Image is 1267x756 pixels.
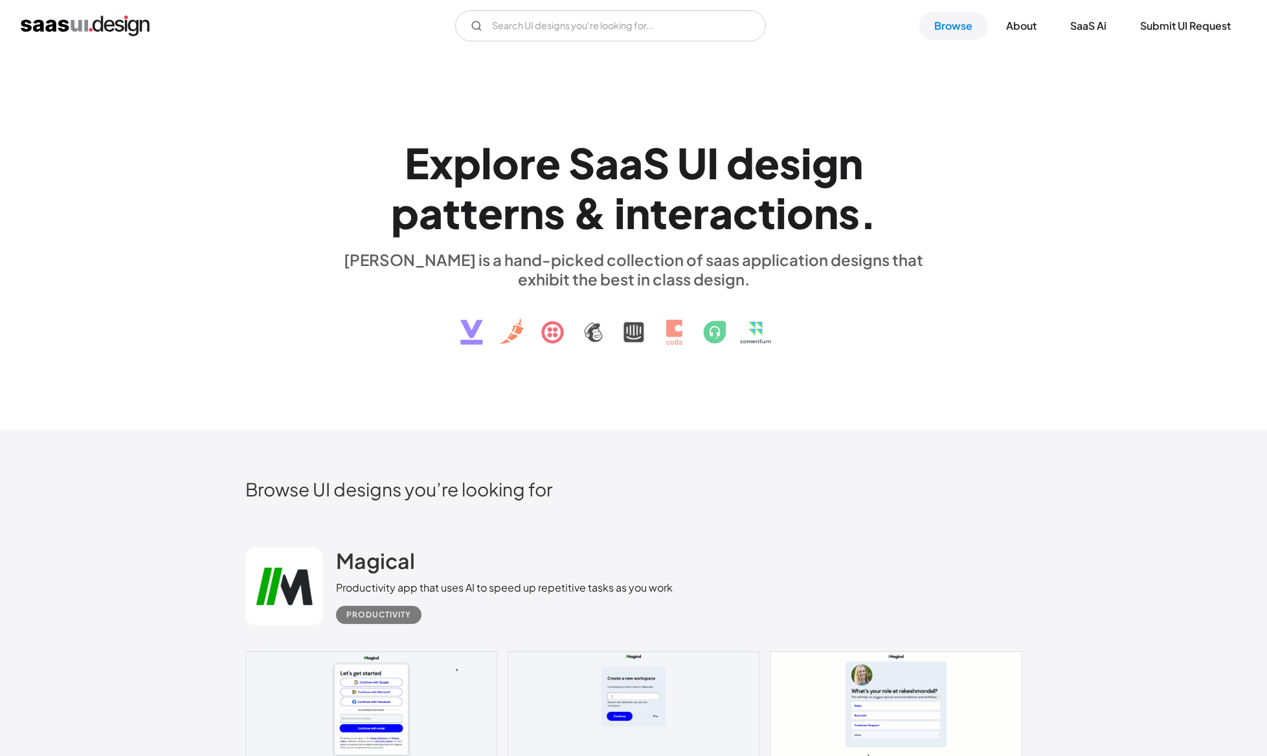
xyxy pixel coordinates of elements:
[787,188,814,238] div: o
[779,138,801,188] div: s
[625,188,650,238] div: n
[919,12,988,40] a: Browse
[419,188,443,238] div: a
[754,138,779,188] div: e
[245,478,1022,500] h2: Browse UI designs you’re looking for
[814,188,838,238] div: n
[801,138,812,188] div: i
[478,188,503,238] div: e
[568,138,595,188] div: S
[667,188,693,238] div: e
[812,138,838,188] div: g
[455,10,766,41] form: Email Form
[860,188,877,238] div: .
[405,138,429,188] div: E
[336,548,415,573] h2: Magical
[709,188,733,238] div: a
[460,188,478,238] div: t
[481,138,492,188] div: l
[455,10,766,41] input: Search UI designs you're looking for...
[519,188,544,238] div: n
[726,138,754,188] div: d
[707,138,719,188] div: I
[21,16,150,36] a: home
[336,580,673,595] div: Productivity app that uses AI to speed up repetitive tasks as you work
[429,138,453,188] div: x
[503,188,519,238] div: r
[643,138,669,188] div: S
[573,188,607,238] div: &
[453,138,481,188] div: p
[519,138,535,188] div: r
[758,188,776,238] div: t
[438,289,830,356] img: text, icon, saas logo
[336,138,932,238] h1: Explore SaaS UI design patterns & interactions.
[991,12,1052,40] a: About
[1125,12,1246,40] a: Submit UI Request
[336,250,932,289] div: [PERSON_NAME] is a hand-picked collection of saas application designs that exhibit the best in cl...
[614,188,625,238] div: i
[619,138,643,188] div: a
[391,188,419,238] div: p
[650,188,667,238] div: t
[776,188,787,238] div: i
[346,607,411,623] div: Productivity
[595,138,619,188] div: a
[535,138,561,188] div: e
[693,188,709,238] div: r
[838,138,863,188] div: n
[677,138,707,188] div: U
[443,188,460,238] div: t
[838,188,860,238] div: s
[733,188,758,238] div: c
[1055,12,1122,40] a: SaaS Ai
[492,138,519,188] div: o
[336,548,415,580] a: Magical
[544,188,565,238] div: s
